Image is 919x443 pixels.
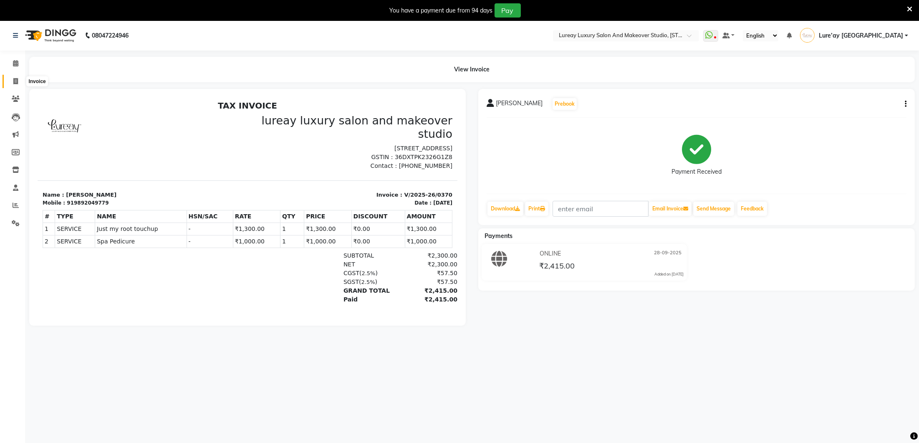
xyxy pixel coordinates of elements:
div: NET [301,163,361,172]
td: SERVICE [18,125,58,138]
th: PRICE [267,113,314,125]
button: Send Message [693,202,734,216]
span: Payments [485,232,513,240]
span: SGST [306,181,321,188]
th: TYPE [18,113,58,125]
td: SERVICE [18,138,58,150]
td: 1 [243,138,267,150]
a: Download [487,202,523,216]
span: [PERSON_NAME] [496,99,543,111]
div: SUBTOTAL [301,154,361,163]
div: ₹2,415.00 [360,198,420,207]
th: RATE [195,113,242,125]
td: ₹1,300.00 [195,125,242,138]
th: QTY [243,113,267,125]
div: ₹57.50 [360,180,420,189]
td: 1 [5,125,18,138]
div: [DATE] [396,102,415,109]
td: ₹1,000.00 [195,138,242,150]
td: 2 [5,138,18,150]
span: 2.5% [324,182,338,188]
td: ₹1,300.00 [267,125,314,138]
span: 2.5% [324,173,338,179]
span: ONLINE [540,249,561,258]
td: - [149,125,195,138]
div: Invoice [26,76,48,86]
button: Prebook [553,98,577,110]
td: 1 [243,125,267,138]
a: Feedback [737,202,767,216]
div: Mobile : [5,102,28,109]
div: ₹2,300.00 [360,163,420,172]
div: 919892049779 [29,102,71,109]
span: Just my root touchup [59,127,147,136]
span: Spa Pedicure [59,140,147,149]
div: ( ) [301,172,361,180]
td: ₹1,000.00 [367,138,414,150]
b: 08047224946 [92,24,129,47]
div: Paid [301,198,361,207]
td: - [149,138,195,150]
p: Invoice : V/2025-26/0370 [215,94,415,102]
div: ( ) [301,180,361,189]
p: GSTIN : 36DXTPK2326G1Z8 [215,56,415,64]
div: GRAND TOTAL [301,189,361,198]
div: Date : [377,102,394,109]
div: ₹57.50 [360,172,420,180]
td: ₹0.00 [314,125,367,138]
button: Pay [495,3,521,18]
h2: TAX INVOICE [5,3,415,13]
th: HSN/SAC [149,113,195,125]
img: logo [21,24,78,47]
th: # [5,113,18,125]
span: Lure’ay [GEOGRAPHIC_DATA] [819,31,903,40]
th: AMOUNT [367,113,414,125]
a: Print [525,202,548,216]
span: CGST [306,172,322,179]
img: Lure’ay India [800,28,815,43]
p: Name : [PERSON_NAME] [5,94,205,102]
button: Email Invoice [649,202,692,216]
span: ₹2,415.00 [540,261,575,273]
div: Payment Received [672,168,722,177]
div: ₹2,415.00 [360,189,420,198]
div: Added on [DATE] [654,271,684,277]
div: You have a payment due from 94 days [390,6,493,15]
td: ₹1,000.00 [267,138,314,150]
p: [STREET_ADDRESS] [215,47,415,56]
span: 28-09-2025 [654,249,682,258]
td: ₹1,300.00 [367,125,414,138]
p: Contact : [PHONE_NUMBER] [215,64,415,73]
div: View Invoice [29,57,915,82]
td: ₹0.00 [314,138,367,150]
input: enter email [553,201,649,217]
h3: lureay luxury salon and makeover studio [215,17,415,43]
th: DISCOUNT [314,113,367,125]
p: Please visit again ! [5,217,415,224]
div: ₹2,300.00 [360,154,420,163]
th: NAME [58,113,149,125]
